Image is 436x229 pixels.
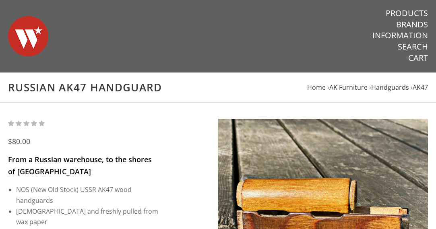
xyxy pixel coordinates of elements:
a: Information [372,30,428,41]
li: [DEMOGRAPHIC_DATA] and freshly pulled from wax paper [16,206,160,227]
li: › [369,82,409,93]
li: › [327,82,368,93]
li: NOS (New Old Stock) USSR AK47 wood handguards [16,184,160,206]
span: From a Russian warehouse, to the shores of [GEOGRAPHIC_DATA] [8,155,152,176]
a: Products [386,8,428,19]
img: Warsaw Wood Co. [8,8,48,64]
a: AK Furniture [329,83,368,92]
a: Handguards [371,83,409,92]
li: › [411,82,428,93]
a: Brands [396,19,428,30]
a: AK47 [413,83,428,92]
a: Cart [408,53,428,63]
a: Home [307,83,326,92]
h1: Russian AK47 Handguard [8,81,428,94]
span: $80.00 [8,136,30,146]
a: Search [398,41,428,52]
